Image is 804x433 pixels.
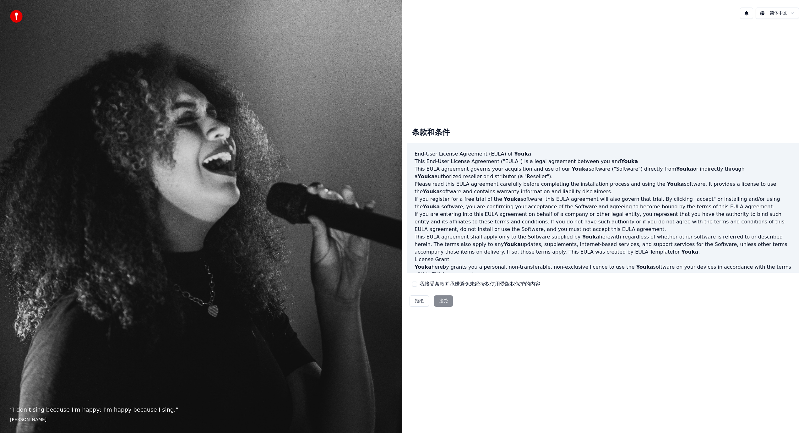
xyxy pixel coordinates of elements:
[636,264,653,270] span: Youka
[415,180,791,195] p: Please read this EULA agreement carefully before completing the installation process and using th...
[423,189,440,195] span: Youka
[621,158,638,164] span: Youka
[415,150,791,158] h3: End-User License Agreement (EULA) of
[635,249,673,255] a: EULA Template
[676,166,693,172] span: Youka
[572,166,589,172] span: Youka
[667,181,684,187] span: Youka
[418,173,435,179] span: Youka
[415,211,791,233] p: If you are entering into this EULA agreement on behalf of a company or other legal entity, you re...
[415,264,432,270] span: Youka
[10,405,392,414] p: “ I don't sing because I'm happy; I'm happy because I sing. ”
[415,165,791,180] p: This EULA agreement governs your acquisition and use of our software ("Software") directly from o...
[514,151,531,157] span: Youka
[415,256,791,263] h3: License Grant
[410,295,429,307] button: 拒绝
[10,10,23,23] img: youka
[423,204,440,210] span: Youka
[415,195,791,211] p: If you register for a free trial of the software, this EULA agreement will also govern that trial...
[10,417,392,423] footer: [PERSON_NAME]
[415,158,791,165] p: This End-User License Agreement ("EULA") is a legal agreement between you and
[420,280,540,288] label: 我接受条款并承诺避免未经授权使用受版权保护的内容
[504,196,521,202] span: Youka
[415,263,791,278] p: hereby grants you a personal, non-transferable, non-exclusive licence to use the software on your...
[504,241,521,247] span: Youka
[415,233,791,256] p: This EULA agreement shall apply only to the Software supplied by herewith regardless of whether o...
[582,234,599,240] span: Youka
[681,249,698,255] span: Youka
[407,123,455,143] div: 条款和条件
